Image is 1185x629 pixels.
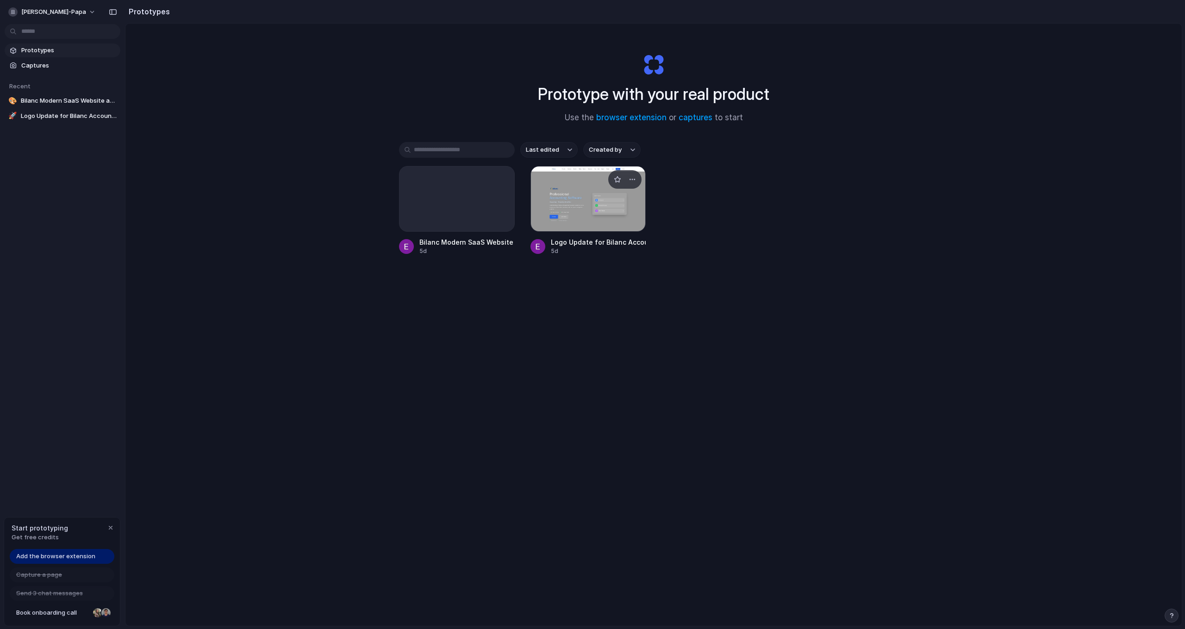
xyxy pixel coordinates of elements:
span: Start prototyping [12,523,68,533]
div: 🎨 [8,96,17,105]
div: Logo Update for Bilanc Accounting Software [551,237,646,247]
span: Add the browser extension [16,552,95,561]
a: Book onboarding call [10,605,114,620]
a: browser extension [596,113,667,122]
span: Recent [9,82,31,90]
a: 🎨Bilanc Modern SaaS Website and App [5,94,120,108]
span: [PERSON_NAME]-papa [21,7,86,17]
div: 🚀 [8,111,17,121]
span: Prototypes [21,46,117,55]
span: Send 3 chat messages [16,589,83,598]
div: 5d [419,247,515,255]
span: Use the or to start [565,112,743,124]
a: captures [679,113,712,122]
div: Christian Iacullo [100,607,112,618]
h1: Prototype with your real product [538,82,769,106]
span: Capture a page [16,570,62,580]
a: Logo Update for Bilanc Accounting SoftwareLogo Update for Bilanc Accounting Software5d [530,166,646,255]
span: Last edited [526,145,559,154]
div: Bilanc Modern SaaS Website and App [419,237,515,247]
button: Created by [583,142,641,158]
h2: Prototypes [125,6,170,17]
div: 5d [551,247,646,255]
a: Prototypes [5,43,120,57]
div: Nicole Kubica [92,607,103,618]
span: Bilanc Modern SaaS Website and App [21,96,117,105]
span: Book onboarding call [16,608,89,617]
button: [PERSON_NAME]-papa [5,5,100,19]
span: Get free credits [12,533,68,542]
span: Created by [589,145,622,154]
a: Bilanc Modern SaaS Website and App5d [399,166,515,255]
a: 🚀Logo Update for Bilanc Accounting Software [5,109,120,123]
span: Captures [21,61,117,70]
button: Last edited [520,142,578,158]
a: Captures [5,59,120,73]
span: Logo Update for Bilanc Accounting Software [21,111,117,121]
